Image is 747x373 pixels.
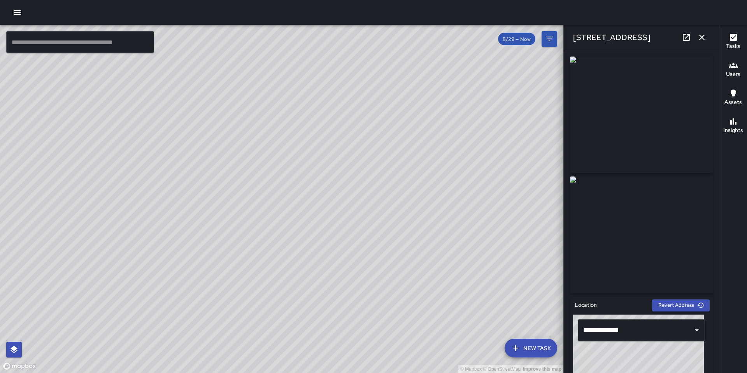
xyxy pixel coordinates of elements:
[573,31,651,44] h6: [STREET_ADDRESS]
[719,84,747,112] button: Assets
[542,31,557,47] button: Filters
[724,98,742,107] h6: Assets
[505,339,557,357] button: New Task
[719,112,747,140] button: Insights
[652,299,710,311] button: Revert Address
[726,70,740,79] h6: Users
[723,126,743,135] h6: Insights
[570,176,713,293] img: request_images%2Fd8b912f0-84da-11f0-b92b-d9e858252301
[726,42,740,51] h6: Tasks
[719,56,747,84] button: Users
[719,28,747,56] button: Tasks
[570,56,713,173] img: request_images%2Fd7576010-84da-11f0-b92b-d9e858252301
[691,325,702,336] button: Open
[498,36,535,42] span: 8/29 — Now
[575,301,597,310] h6: Location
